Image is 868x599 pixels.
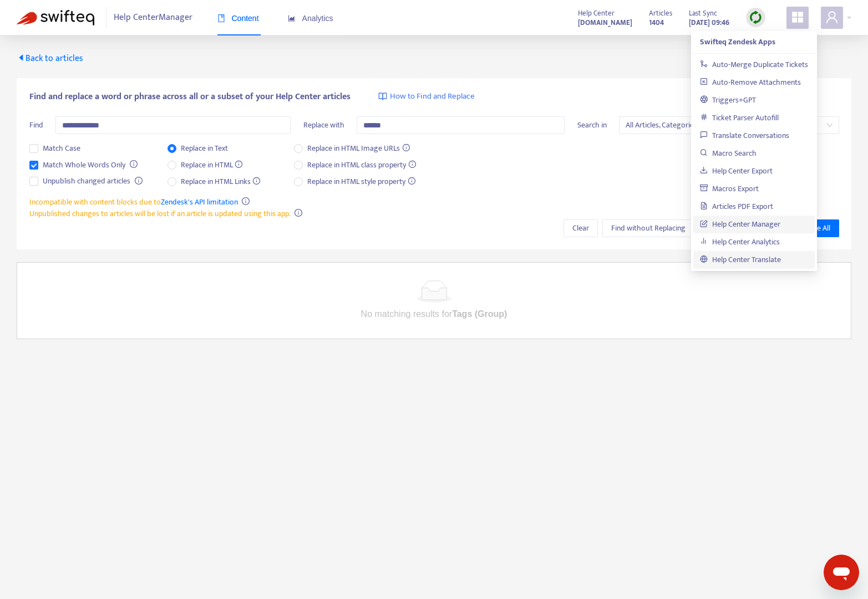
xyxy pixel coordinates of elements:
a: Articles PDF Export [700,200,773,213]
span: info-circle [130,160,138,168]
span: Find [29,119,43,131]
a: Triggers+GPT [700,94,756,106]
span: Help Center Manager [114,7,192,28]
span: info-circle [295,209,302,217]
span: user [825,11,839,24]
a: Auto-Remove Attachments [700,76,801,89]
span: Replace in Text [176,142,232,155]
span: info-circle [135,177,143,185]
b: Tags (Group) [452,309,507,319]
a: Auto-Merge Duplicate Tickets [700,58,808,71]
span: appstore [791,11,804,24]
span: Last Sync [689,7,717,19]
span: Replace in HTML class property [303,159,420,171]
span: Replace in HTML Links [176,176,265,188]
strong: Swifteq Zendesk Apps [700,35,775,48]
a: Zendesk's API limitation [161,196,238,208]
p: No matching results for [22,307,846,321]
a: Translate Conversations [700,129,789,142]
button: Find without Replacing [602,219,694,237]
span: How to Find and Replace [390,90,475,103]
span: Unpublish changed articles [38,175,135,187]
span: Match Whole Words Only [38,159,130,171]
span: info-circle [242,197,250,205]
span: Find and replace a word or phrase across all or a subset of your Help Center articles [29,90,351,104]
span: Find without Replacing [611,222,686,234]
a: Ticket Parser Autofill [700,111,779,124]
a: How to Find and Replace [378,90,475,103]
span: Analytics [288,14,333,23]
span: Content [217,14,259,23]
span: Replace in HTML [176,159,247,171]
strong: 1404 [649,17,664,29]
span: book [217,14,225,22]
button: Clear [564,219,598,237]
span: area-chart [288,14,296,22]
span: Clear [572,222,589,234]
span: Incompatible with content blocks due to [29,196,238,208]
span: caret-left [17,53,26,62]
a: Help Center Translate [700,253,781,266]
a: Help Center Manager [700,218,780,231]
span: All Articles, Categories, Sections [626,117,832,134]
span: Back to articles [17,51,83,66]
strong: [DATE] 09:46 [689,17,729,29]
span: Unpublished changes to articles will be lost if an article is updated using this app. [29,207,291,220]
a: Macro Search [700,147,757,160]
span: Replace with [303,119,344,131]
a: Help Center Export [700,165,773,177]
span: Help Center [578,7,615,19]
a: [DOMAIN_NAME] [578,16,632,29]
img: sync.dc5367851b00ba804db3.png [749,11,763,24]
strong: [DOMAIN_NAME] [578,17,632,29]
img: Swifteq [17,10,94,25]
span: Search in [577,119,607,131]
a: Macros Export [700,182,759,195]
a: Help Center Analytics [700,235,780,248]
span: Replace in HTML Image URLs [303,142,414,155]
span: Articles [649,7,672,19]
span: Replace in HTML style property [303,176,420,188]
img: image-link [378,92,387,101]
iframe: Button to launch messaging window [824,555,859,590]
span: Match Case [38,142,85,155]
